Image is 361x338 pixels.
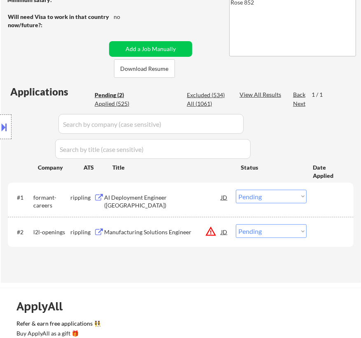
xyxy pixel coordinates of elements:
[312,91,331,99] div: 1 / 1
[187,91,228,99] div: Excluded (534)
[17,228,27,236] div: #2
[104,193,221,210] div: AI Deployment Engineer ([GEOGRAPHIC_DATA])
[114,13,137,21] div: no
[8,13,110,28] strong: Will need Visa to work in that country now/future?:
[70,228,94,236] div: rippling
[241,160,301,175] div: Status
[16,331,99,336] div: Buy ApplyAll as a gift 🎁
[109,41,192,57] button: Add a Job Manually
[293,100,306,108] div: Next
[16,299,72,313] div: ApplyAll
[33,228,70,236] div: l2l-openings
[205,226,217,237] button: warning_amber
[55,139,251,159] input: Search by title (case sensitive)
[58,114,244,134] input: Search by company (case sensitive)
[112,163,233,172] div: Title
[220,190,228,205] div: JD
[16,321,340,329] a: Refer & earn free applications 👯‍♀️
[313,163,344,179] div: Date Applied
[104,228,221,236] div: Manufacturing Solutions Engineer
[293,91,306,99] div: Back
[220,224,228,239] div: JD
[187,100,228,108] div: All (1061)
[240,91,284,99] div: View All Results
